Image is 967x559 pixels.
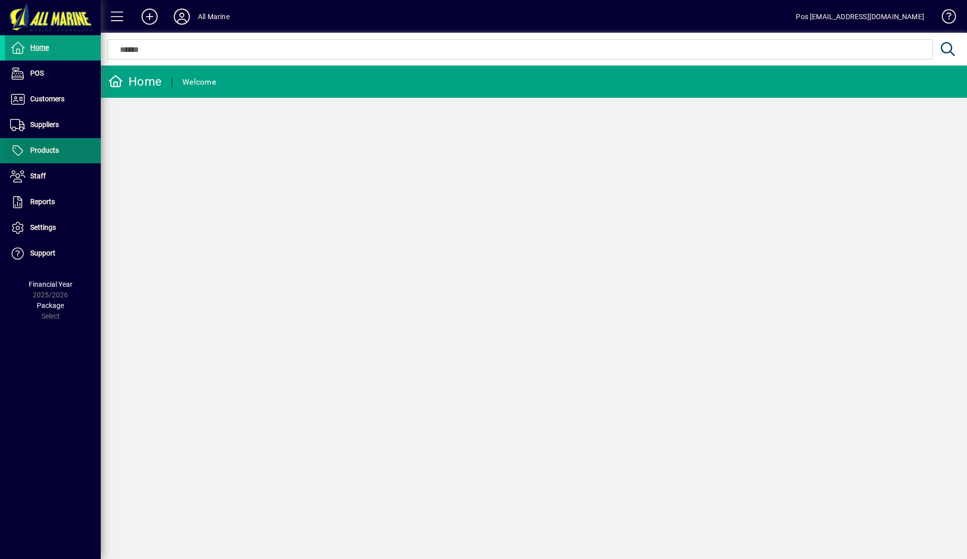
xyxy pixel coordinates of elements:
[182,74,216,90] div: Welcome
[30,172,46,180] span: Staff
[30,198,55,206] span: Reports
[30,43,49,51] span: Home
[30,223,56,231] span: Settings
[5,215,101,240] a: Settings
[796,9,924,25] div: Pos [EMAIL_ADDRESS][DOMAIN_NAME]
[5,112,101,138] a: Suppliers
[5,190,101,215] a: Reports
[5,241,101,266] a: Support
[37,301,64,309] span: Package
[30,95,64,103] span: Customers
[30,69,44,77] span: POS
[30,249,55,257] span: Support
[5,164,101,189] a: Staff
[30,120,59,129] span: Suppliers
[5,138,101,163] a: Products
[934,2,954,35] a: Knowledge Base
[108,74,162,90] div: Home
[30,146,59,154] span: Products
[198,9,230,25] div: All Marine
[5,87,101,112] a: Customers
[5,61,101,86] a: POS
[133,8,166,26] button: Add
[166,8,198,26] button: Profile
[29,280,73,288] span: Financial Year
